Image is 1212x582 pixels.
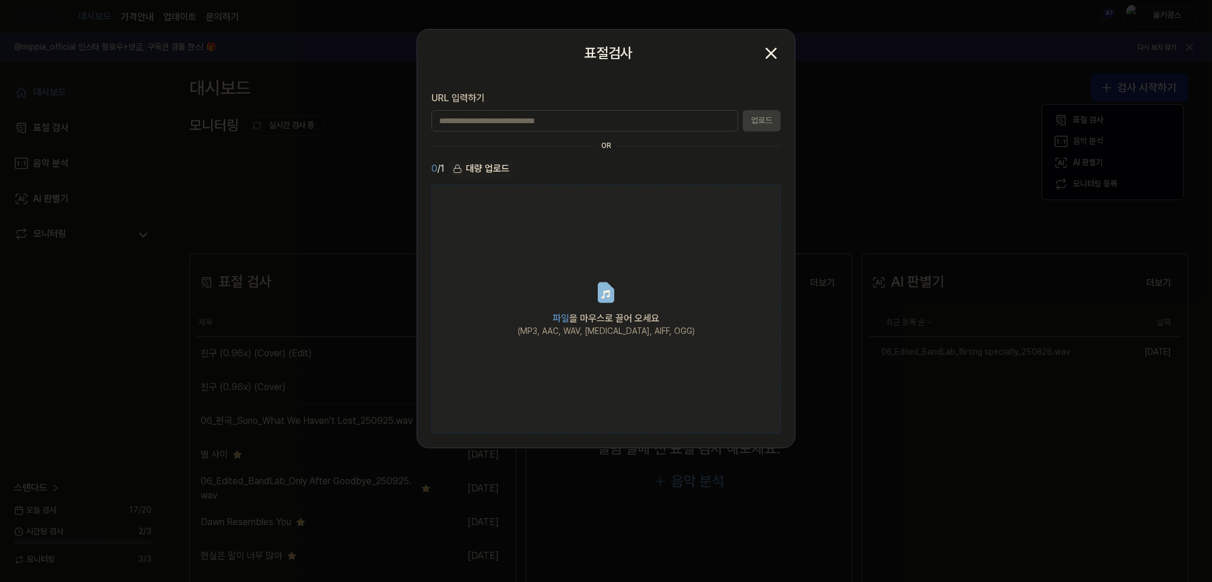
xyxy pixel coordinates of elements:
[449,160,513,178] button: 대량 업로드
[584,42,633,65] h2: 표절검사
[431,162,437,176] span: 0
[518,326,695,337] div: (MP3, AAC, WAV, [MEDICAL_DATA], AIFF, OGG)
[553,313,569,324] span: 파일
[431,160,444,178] div: / 1
[553,313,659,324] span: 을 마우스로 끌어 오세요
[601,141,611,151] div: OR
[449,160,513,177] div: 대량 업로드
[431,91,781,105] label: URL 입력하기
